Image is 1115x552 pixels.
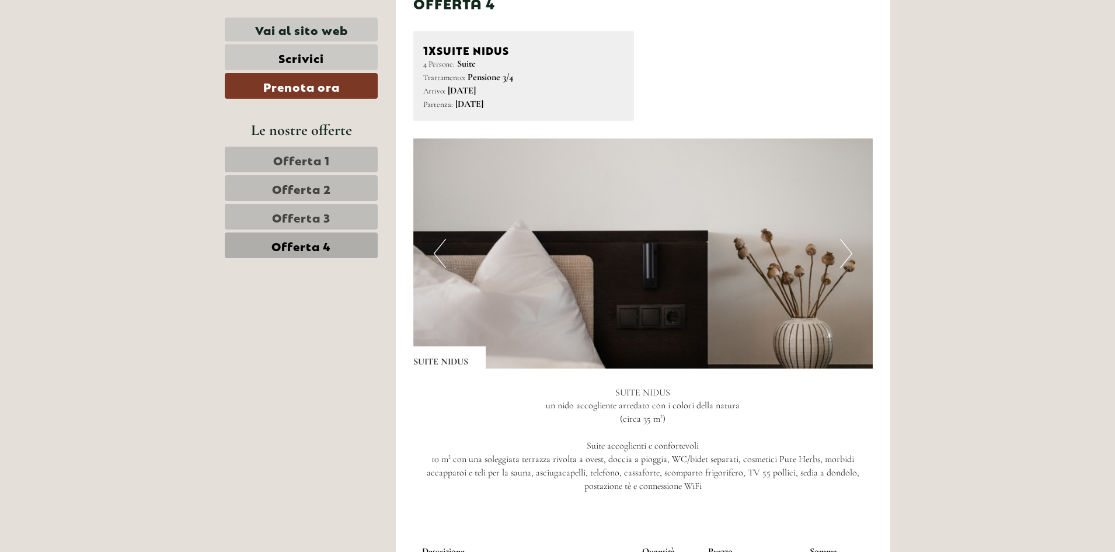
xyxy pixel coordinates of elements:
[840,239,852,268] button: Next
[204,9,256,29] div: giovedì
[423,59,455,69] small: 4 Persone:
[448,85,476,96] b: [DATE]
[271,237,331,254] span: Offerta 4
[434,239,446,268] button: Previous
[423,99,453,109] small: Partenza:
[225,44,378,70] a: Scrivici
[413,138,873,369] img: image
[391,303,460,328] button: Invia
[423,41,625,58] div: SUITE NIDUS
[413,386,873,493] p: SUITE NIDUS un nido accogliente arredato con i colori della natura (circa 35 m²) Suite accoglient...
[423,72,465,82] small: Trattamento:
[455,98,483,110] b: [DATE]
[225,119,378,141] div: Le nostre offerte
[272,209,330,225] span: Offerta 3
[423,86,445,96] small: Arrivo:
[457,58,476,70] b: Suite
[273,151,330,168] span: Offerta 1
[18,57,156,65] small: 16:03
[423,41,437,57] b: 1x
[9,32,162,67] div: Buon giorno, come possiamo aiutarla?
[18,34,156,43] div: [GEOGRAPHIC_DATA]
[272,180,331,196] span: Offerta 2
[413,346,486,369] div: SUITE NIDUS
[225,18,378,41] a: Vai al sito web
[468,71,513,83] b: Pensione 3/4
[225,73,378,99] a: Prenota ora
